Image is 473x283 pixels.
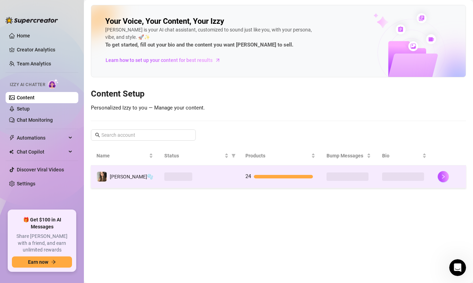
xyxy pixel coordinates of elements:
a: Learn how to set up your content for best results [105,55,226,66]
span: Earn now [28,259,48,265]
a: Setup [17,106,30,112]
iframe: Intercom live chat [449,259,466,276]
a: Content [17,95,35,100]
img: Bella🫧 [97,172,107,182]
span: Automations [17,132,66,143]
span: Izzy AI Chatter [10,82,45,88]
a: Home [17,33,30,38]
div: [PERSON_NAME] is your AI chat assistant, customized to sound just like you, with your persona, vi... [105,26,315,49]
a: Discover Viral Videos [17,167,64,172]
span: thunderbolt [9,135,15,141]
a: Settings [17,181,35,186]
a: Chat Monitoring [17,117,53,123]
span: Personalized Izzy to you — Manage your content. [91,105,205,111]
img: Chat Copilot [9,149,14,154]
span: 24 [245,173,251,179]
h3: Content Setup [91,89,466,100]
th: Products [240,146,321,165]
th: Bio [377,146,432,165]
th: Bump Messages [321,146,377,165]
button: right [438,171,449,182]
span: [PERSON_NAME]🫧 [110,174,153,179]
h2: Your Voice, Your Content, Your Izzy [105,16,224,26]
strong: To get started, fill out your bio and the content you want [PERSON_NAME] to sell. [105,42,293,48]
span: search [95,133,100,137]
span: Chat Copilot [17,146,66,157]
span: Bio [382,152,421,160]
a: Team Analytics [17,61,51,66]
span: filter [230,150,237,161]
img: AI Chatter [48,79,59,89]
button: Earn nowarrow-right [12,256,72,268]
span: Bump Messages [327,152,365,160]
input: Search account [101,131,186,139]
span: Products [245,152,310,160]
img: logo-BBDzfeDw.svg [6,17,58,24]
th: Name [91,146,159,165]
span: right [441,174,446,179]
span: Name [96,152,148,160]
span: Share [PERSON_NAME] with a friend, and earn unlimited rewards [12,233,72,254]
a: Creator Analytics [17,44,73,55]
span: Status [164,152,223,160]
span: 🎁 Get $100 in AI Messages [12,217,72,230]
img: ai-chatter-content-library-cLFOSyPT.png [357,6,466,77]
span: arrow-right [214,57,221,64]
span: filter [231,154,236,158]
span: arrow-right [51,260,56,264]
span: Learn how to set up your content for best results [106,56,213,64]
th: Status [159,146,240,165]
